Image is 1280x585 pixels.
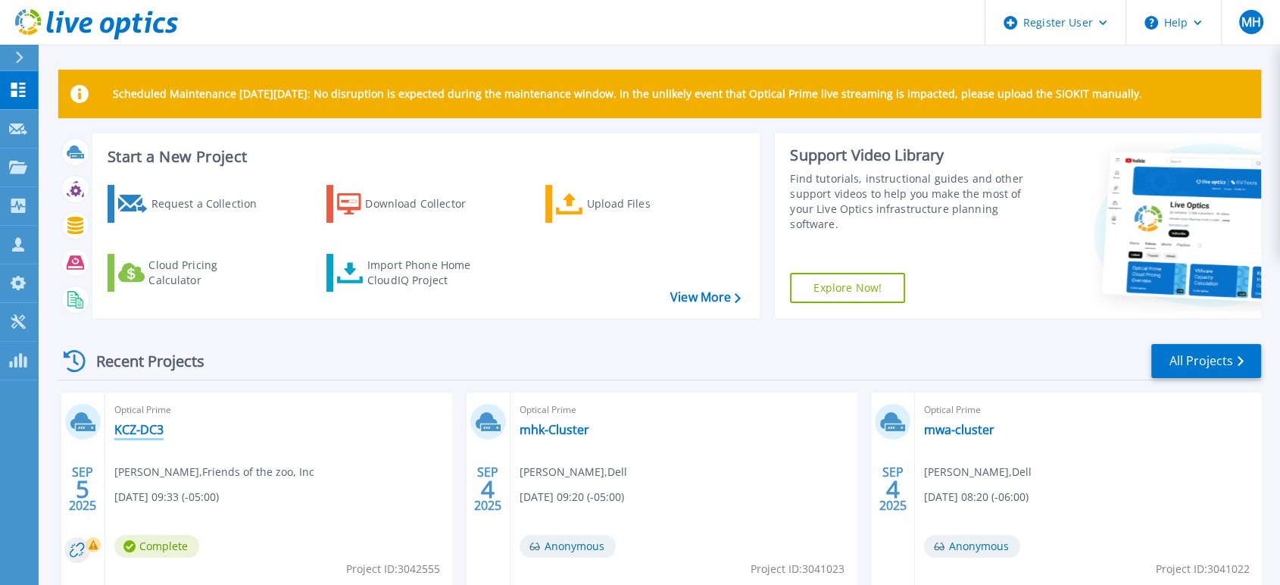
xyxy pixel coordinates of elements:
[481,483,495,496] span: 4
[114,489,219,505] span: [DATE] 09:33 (-05:00)
[587,189,708,219] div: Upload Files
[520,464,627,480] span: [PERSON_NAME] , Dell
[545,185,714,223] a: Upload Files
[520,422,589,437] a: mhk-Cluster
[473,461,502,517] div: SEP 2025
[790,171,1036,232] div: Find tutorials, instructional guides and other support videos to help you make the most of your L...
[113,88,1142,100] p: Scheduled Maintenance [DATE][DATE]: No disruption is expected during the maintenance window. In t...
[790,145,1036,165] div: Support Video Library
[924,464,1032,480] span: [PERSON_NAME] , Dell
[367,258,485,288] div: Import Phone Home CloudIQ Project
[520,402,848,418] span: Optical Prime
[108,254,276,292] a: Cloud Pricing Calculator
[108,185,276,223] a: Request a Collection
[148,258,270,288] div: Cloud Pricing Calculator
[924,422,994,437] a: mwa-cluster
[879,461,907,517] div: SEP 2025
[58,343,225,380] div: Recent Projects
[365,189,486,219] div: Download Collector
[924,535,1020,558] span: Anonymous
[76,483,89,496] span: 5
[114,535,199,558] span: Complete
[520,489,624,505] span: [DATE] 09:20 (-05:00)
[670,290,741,305] a: View More
[114,464,314,480] span: [PERSON_NAME] , Friends of the zoo, Inc
[346,561,440,577] span: Project ID: 3042555
[751,561,844,577] span: Project ID: 3041023
[1156,561,1250,577] span: Project ID: 3041022
[108,149,740,165] h3: Start a New Project
[114,402,442,418] span: Optical Prime
[790,273,905,303] a: Explore Now!
[326,185,495,223] a: Download Collector
[1151,344,1261,378] a: All Projects
[68,461,97,517] div: SEP 2025
[924,489,1029,505] span: [DATE] 08:20 (-06:00)
[924,402,1252,418] span: Optical Prime
[886,483,900,496] span: 4
[520,535,616,558] span: Anonymous
[114,422,164,437] a: KCZ-DC3
[151,189,272,219] div: Request a Collection
[1241,16,1260,28] span: MH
